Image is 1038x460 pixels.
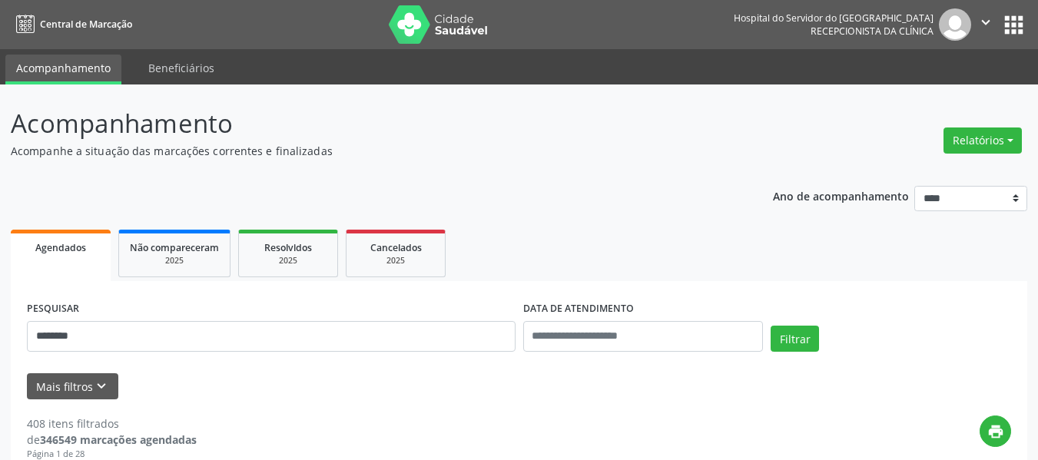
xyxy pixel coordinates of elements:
[11,143,722,159] p: Acompanhe a situação das marcações correntes e finalizadas
[138,55,225,81] a: Beneficiários
[357,255,434,266] div: 2025
[971,8,1000,41] button: 
[40,18,132,31] span: Central de Marcação
[773,186,909,205] p: Ano de acompanhamento
[27,432,197,448] div: de
[264,241,312,254] span: Resolvidos
[250,255,327,266] div: 2025
[523,297,634,321] label: DATA DE ATENDIMENTO
[93,378,110,395] i: keyboard_arrow_down
[980,415,1011,447] button: print
[11,104,722,143] p: Acompanhamento
[5,55,121,84] a: Acompanhamento
[987,423,1004,440] i: print
[811,25,934,38] span: Recepcionista da clínica
[734,12,934,25] div: Hospital do Servidor do [GEOGRAPHIC_DATA]
[11,12,132,37] a: Central de Marcação
[130,255,219,266] div: 2025
[1000,12,1027,38] button: apps
[27,415,197,432] div: 408 itens filtrados
[943,127,1022,154] button: Relatórios
[130,241,219,254] span: Não compareceram
[977,14,994,31] i: 
[939,8,971,41] img: img
[771,326,819,352] button: Filtrar
[370,241,422,254] span: Cancelados
[40,432,197,447] strong: 346549 marcações agendadas
[35,241,86,254] span: Agendados
[27,297,79,321] label: PESQUISAR
[27,373,118,400] button: Mais filtroskeyboard_arrow_down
